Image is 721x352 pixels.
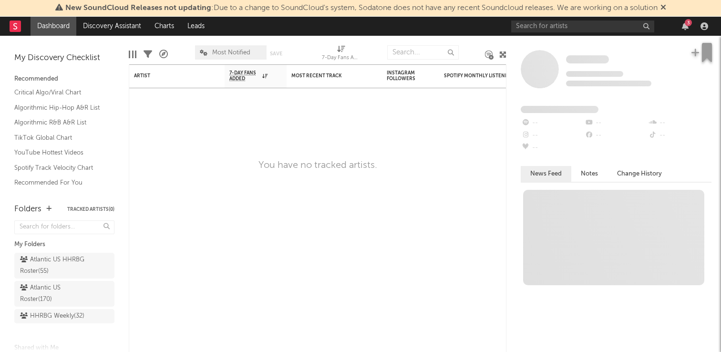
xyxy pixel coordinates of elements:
button: Save [270,51,282,56]
div: Recommended [14,73,114,85]
div: Edit Columns [129,41,136,68]
div: Spotify Monthly Listeners [444,73,515,79]
div: -- [584,129,648,142]
div: 3 [685,19,692,26]
a: Algorithmic Hip-Hop A&R List [14,103,105,113]
a: Critical Algo/Viral Chart [14,87,105,98]
a: Charts [148,17,181,36]
a: Recommended For You [14,177,105,188]
a: Spotify Track Velocity Chart [14,163,105,173]
span: 7-Day Fans Added [229,70,260,82]
button: Notes [571,166,608,182]
div: Instagram Followers [387,70,420,82]
div: Folders [14,204,41,215]
a: Atlantic US HHRBG Roster(55) [14,253,114,279]
div: -- [521,142,584,154]
a: Atlantic US Roster(170) [14,281,114,307]
div: HHRBG Weekly ( 32 ) [20,311,84,322]
a: Leads [181,17,211,36]
button: Tracked Artists(0) [67,207,114,212]
div: Filters [144,41,152,68]
div: Atlantic US HHRBG Roster ( 55 ) [20,254,87,277]
span: Fans Added by Platform [521,106,598,113]
div: Artist [134,73,206,79]
span: New SoundCloud Releases not updating [65,4,211,12]
span: Tracking Since: [DATE] [566,71,623,77]
a: Some Artist [566,55,609,64]
div: Most Recent Track [291,73,363,79]
div: 7-Day Fans Added (7-Day Fans Added) [322,52,360,64]
div: -- [521,117,584,129]
input: Search for folders... [14,220,114,234]
div: -- [648,117,711,129]
div: A&R Pipeline [159,41,168,68]
div: 7-Day Fans Added (7-Day Fans Added) [322,41,360,68]
div: My Discovery Checklist [14,52,114,64]
div: -- [521,129,584,142]
button: News Feed [521,166,571,182]
input: Search... [387,45,459,60]
button: Change History [608,166,671,182]
div: -- [648,129,711,142]
a: TikTok Global Chart [14,133,105,143]
input: Search for artists [511,21,654,32]
button: 3 [682,22,689,30]
a: Dashboard [31,17,76,36]
a: YouTube Hottest Videos [14,147,105,158]
span: Some Artist [566,55,609,63]
span: : Due to a change to SoundCloud's system, Sodatone does not have any recent Soundcloud releases. ... [65,4,658,12]
div: Atlantic US Roster ( 170 ) [20,282,87,305]
a: HHRBG Weekly(32) [14,309,114,323]
div: -- [584,117,648,129]
span: Dismiss [660,4,666,12]
a: Discovery Assistant [76,17,148,36]
span: 0 fans last week [566,81,651,86]
div: You have no tracked artists. [258,160,377,171]
a: Algorithmic R&B A&R List [14,117,105,128]
div: My Folders [14,239,114,250]
span: Most Notified [212,50,250,56]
